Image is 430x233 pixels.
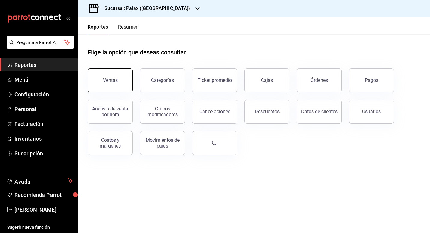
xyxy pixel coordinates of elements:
a: Pregunta a Parrot AI [4,44,74,50]
font: [PERSON_NAME] [14,207,56,213]
span: Ayuda [14,177,65,184]
font: Configuración [14,91,49,98]
button: Análisis de venta por hora [88,100,133,124]
button: Resumen [118,24,139,34]
div: Costos y márgenes [92,137,129,149]
div: Análisis de venta por hora [92,106,129,117]
font: Reportes [14,62,36,68]
div: Cajas [261,77,273,84]
button: Descuentos [244,100,289,124]
div: Descuentos [255,109,280,114]
div: Grupos modificadores [144,106,181,117]
font: Suscripción [14,150,43,157]
div: Movimientos de cajas [144,137,181,149]
font: Reportes [88,24,108,30]
font: Recomienda Parrot [14,192,62,198]
div: Cancelaciones [199,109,230,114]
button: Ticket promedio [192,68,237,92]
div: Pestañas de navegación [88,24,139,34]
font: Facturación [14,121,43,127]
h1: Elige la opción que deseas consultar [88,48,186,57]
button: Usuarios [349,100,394,124]
button: Datos de clientes [297,100,342,124]
button: Pagos [349,68,394,92]
button: Pregunta a Parrot AI [7,36,74,49]
a: Cajas [244,68,289,92]
button: Cancelaciones [192,100,237,124]
div: Órdenes [310,77,328,83]
font: Personal [14,106,36,112]
font: Menú [14,76,29,83]
button: Ventas [88,68,133,92]
div: Usuarios [362,109,381,114]
span: Pregunta a Parrot AI [16,39,65,46]
h3: Sucursal: Palax ([GEOGRAPHIC_DATA]) [100,5,190,12]
div: Ventas [103,77,118,83]
div: Categorías [151,77,174,83]
font: Sugerir nueva función [7,225,50,230]
div: Pagos [365,77,378,83]
button: open_drawer_menu [66,16,71,20]
button: Movimientos de cajas [140,131,185,155]
button: Grupos modificadores [140,100,185,124]
font: Inventarios [14,135,42,142]
div: Datos de clientes [301,109,338,114]
button: Categorías [140,68,185,92]
button: Órdenes [297,68,342,92]
button: Costos y márgenes [88,131,133,155]
div: Ticket promedio [198,77,232,83]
